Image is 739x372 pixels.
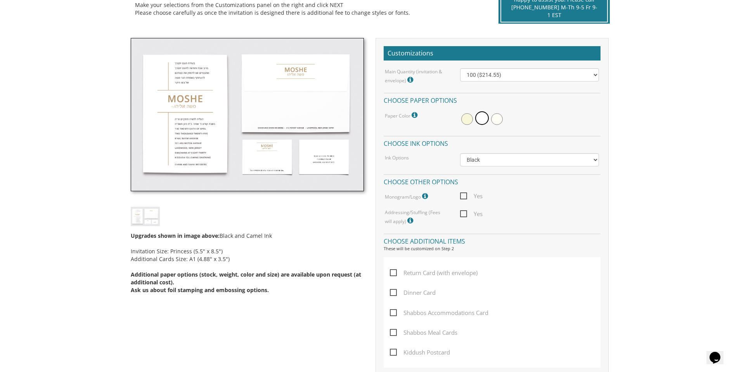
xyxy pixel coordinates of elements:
[460,209,483,219] span: Yes
[390,348,450,357] span: Kiddush Postcard
[384,46,601,61] h2: Customizations
[384,234,601,247] h4: Choose additional items
[131,286,269,294] span: Ask us about foil stamping and embossing options.
[131,271,361,286] span: Additional paper options (stock, weight, color and size) are available upon request (at additiona...
[135,1,481,17] div: Make your selections from the Customizations panel on the right and click NEXT Please choose care...
[384,174,601,188] h4: Choose other options
[385,68,448,85] label: Main Quantity (invitation & envelope)
[390,308,488,318] span: Shabbos Accommodations Card
[460,191,483,201] span: Yes
[385,110,419,120] label: Paper Color
[131,226,364,294] div: Black and Camel Ink Invitation Size: Princess (5.5" x 8.5") Additional Cards Size: A1 (4.88" x 3.5")
[384,93,601,106] h4: Choose paper options
[706,341,731,364] iframe: chat widget
[390,288,436,298] span: Dinner Card
[390,328,457,337] span: Shabbos Meal Cards
[385,154,409,161] label: Ink Options
[385,209,448,226] label: Addressing/Stuffing (Fees will apply)
[390,268,478,278] span: Return Card (with envelope)
[384,246,601,252] div: These will be customized on Step 2
[385,191,430,201] label: Monogram/Logo
[384,136,601,149] h4: Choose ink options
[131,207,160,226] img: bminv-thumb-2.jpg
[131,38,364,192] img: bminv-thumb-2.jpg
[131,232,220,239] span: Upgrades shown in image above:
